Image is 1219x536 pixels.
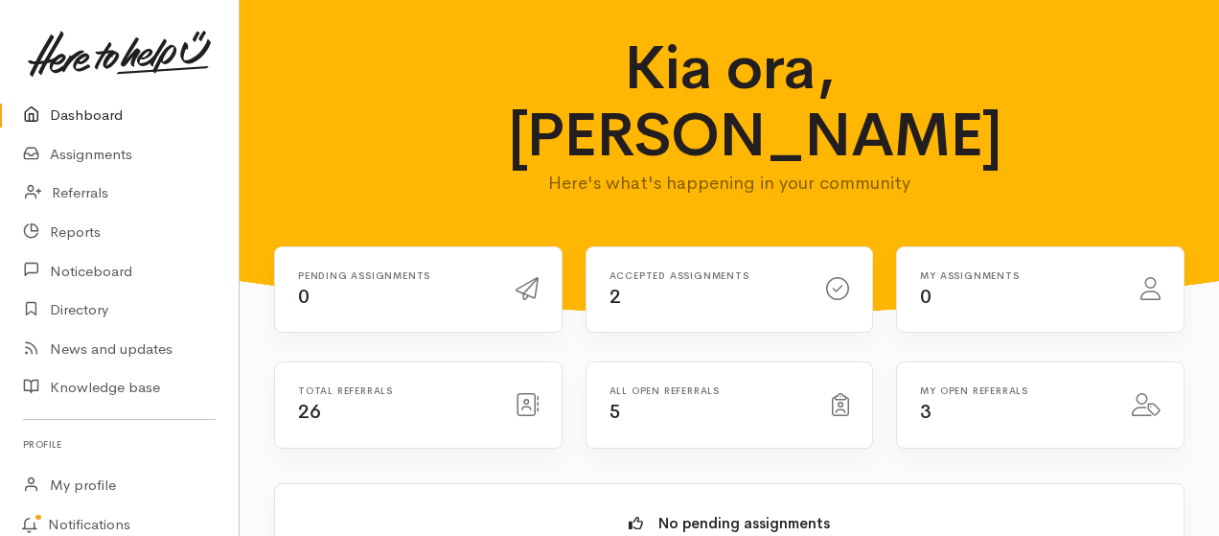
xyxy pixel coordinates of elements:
[508,170,952,197] p: Here's what's happening in your community
[508,35,952,170] h1: Kia ora, [PERSON_NAME]
[298,270,493,281] h6: Pending assignments
[298,400,320,424] span: 26
[609,400,621,424] span: 5
[920,385,1109,396] h6: My open referrals
[658,514,830,532] b: No pending assignments
[298,385,493,396] h6: Total referrals
[298,285,310,309] span: 0
[609,385,810,396] h6: All open referrals
[920,400,931,424] span: 3
[609,270,804,281] h6: Accepted assignments
[920,270,1117,281] h6: My assignments
[23,431,216,457] h6: Profile
[920,285,931,309] span: 0
[609,285,621,309] span: 2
